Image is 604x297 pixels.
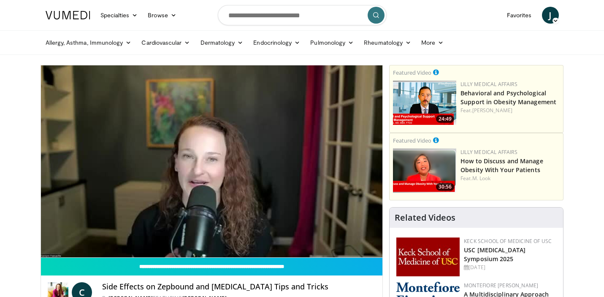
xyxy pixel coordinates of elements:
span: 30:56 [436,183,454,191]
a: Favorites [502,7,537,24]
a: M. Look [472,175,491,182]
img: c98a6a29-1ea0-4bd5-8cf5-4d1e188984a7.png.150x105_q85_crop-smart_upscale.png [393,148,456,193]
a: More [416,34,449,51]
img: VuMedi Logo [46,11,90,19]
a: 24:49 [393,81,456,125]
div: Feat. [460,107,560,114]
a: Specialties [95,7,143,24]
small: Featured Video [393,137,431,144]
div: Feat. [460,175,560,182]
a: J [542,7,559,24]
span: 24:49 [436,115,454,123]
a: Endocrinology [248,34,305,51]
a: Rheumatology [359,34,416,51]
a: Keck School of Medicine of USC [464,238,552,245]
a: [PERSON_NAME] [472,107,512,114]
img: ba3304f6-7838-4e41-9c0f-2e31ebde6754.png.150x105_q85_crop-smart_upscale.png [393,81,456,125]
a: Lilly Medical Affairs [460,81,517,88]
a: How to Discuss and Manage Obesity With Your Patients [460,157,543,174]
h4: Related Videos [395,213,455,223]
a: Montefiore [PERSON_NAME] [464,282,538,289]
a: Browse [143,7,181,24]
a: USC [MEDICAL_DATA] Symposium 2025 [464,246,525,263]
video-js: Video Player [41,65,383,258]
a: Cardiovascular [136,34,195,51]
small: Featured Video [393,69,431,76]
input: Search topics, interventions [218,5,387,25]
img: 7b941f1f-d101-407a-8bfa-07bd47db01ba.png.150x105_q85_autocrop_double_scale_upscale_version-0.2.jpg [396,238,460,276]
a: Pulmonology [305,34,359,51]
a: 30:56 [393,148,456,193]
a: Lilly Medical Affairs [460,148,517,156]
a: Allergy, Asthma, Immunology [41,34,137,51]
h4: Side Effects on Zepbound and [MEDICAL_DATA] Tips and Tricks [102,282,376,292]
a: Dermatology [195,34,249,51]
a: Behavioral and Psychological Support in Obesity Management [460,89,556,106]
div: [DATE] [464,264,556,271]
